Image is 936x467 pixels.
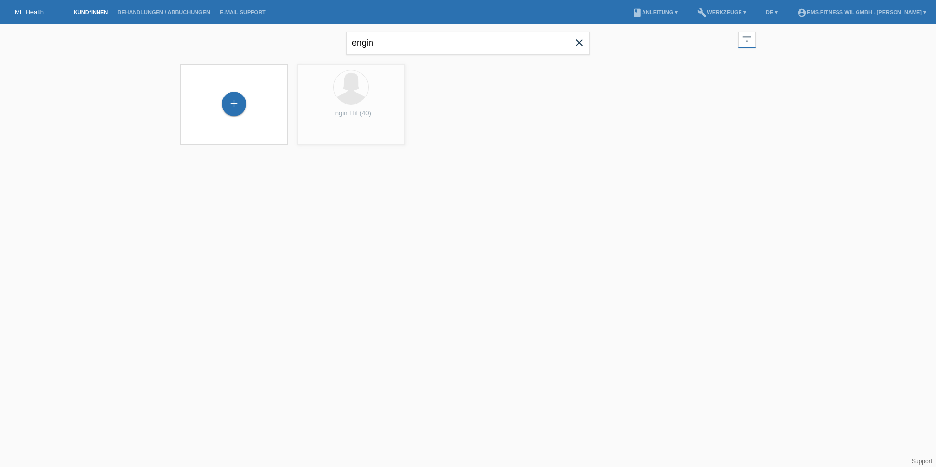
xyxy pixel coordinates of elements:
[15,8,44,16] a: MF Health
[215,9,271,15] a: E-Mail Support
[305,109,397,125] div: Engin Elif (40)
[632,8,642,18] i: book
[222,96,246,112] div: Kund*in hinzufügen
[692,9,751,15] a: buildWerkzeuge ▾
[69,9,113,15] a: Kund*innen
[761,9,782,15] a: DE ▾
[573,37,585,49] i: close
[627,9,682,15] a: bookAnleitung ▾
[912,458,932,465] a: Support
[113,9,215,15] a: Behandlungen / Abbuchungen
[797,8,807,18] i: account_circle
[741,34,752,44] i: filter_list
[792,9,931,15] a: account_circleEMS-Fitness Wil GmbH - [PERSON_NAME] ▾
[346,32,590,55] input: Suche...
[697,8,707,18] i: build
